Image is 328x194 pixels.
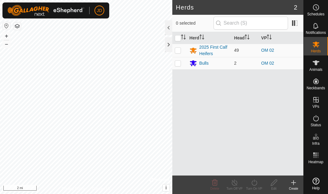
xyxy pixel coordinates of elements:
[312,105,319,108] span: VPs
[294,3,297,12] span: 2
[199,44,229,57] div: 2025 First Calf Heifers
[92,186,110,192] a: Contact Us
[176,20,214,26] span: 0 selected
[284,186,303,191] div: Create
[199,60,209,67] div: Bulls
[259,32,303,44] th: VP
[7,5,84,16] img: Gallagher Logo
[181,35,186,40] p-sorticon: Activate to sort
[62,186,85,192] a: Privacy Policy
[312,186,320,190] span: Help
[312,142,319,145] span: Infra
[261,48,274,53] a: OM 02
[210,187,219,190] span: Delete
[308,160,323,164] span: Heatmap
[244,186,264,191] div: Turn On VP
[3,40,10,48] button: –
[304,175,328,192] a: Help
[3,32,10,40] button: +
[310,123,321,127] span: Status
[97,7,102,14] span: JD
[232,32,259,44] th: Head
[3,22,10,30] button: Reset Map
[214,17,288,30] input: Search (S)
[234,48,239,53] span: 49
[187,32,232,44] th: Herd
[311,49,321,53] span: Herds
[165,185,166,190] span: i
[309,68,322,71] span: Animals
[267,35,272,40] p-sorticon: Activate to sort
[163,184,170,191] button: i
[306,86,325,90] span: Neckbands
[306,31,326,34] span: Notifications
[234,61,237,66] span: 2
[261,61,274,66] a: OM 02
[245,35,250,40] p-sorticon: Activate to sort
[176,4,294,11] h2: Herds
[14,22,21,30] button: Map Layers
[307,12,324,16] span: Schedules
[225,186,244,191] div: Turn Off VP
[264,186,284,191] div: Edit
[199,35,204,40] p-sorticon: Activate to sort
